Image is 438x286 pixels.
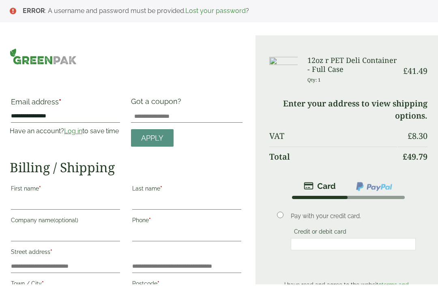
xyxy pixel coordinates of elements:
p: Have an account? to save time [10,128,121,138]
strong: ERROR [23,9,45,16]
a: Apply [131,131,174,148]
abbr: required [149,219,151,225]
abbr: required [39,187,41,193]
span: Apply [141,135,163,144]
abbr: required [160,187,162,193]
abbr: required [50,250,52,257]
iframe: Secure card payment input frame [293,242,414,249]
td: Enter your address to view shipping options. [269,95,427,127]
small: Qty: 1 [307,78,321,84]
label: Company name [11,216,120,230]
span: £ [403,67,408,78]
abbr: required [59,99,61,108]
li: : A username and password must be provided. ? [23,8,425,17]
span: £ [403,153,407,164]
img: ppcp-gateway.png [355,183,393,193]
bdi: 8.30 [408,132,427,143]
span: £ [408,132,412,143]
p: Pay with your credit card. [291,213,416,222]
label: Phone [132,216,241,230]
bdi: 41.49 [403,67,427,78]
bdi: 49.79 [403,153,427,164]
h3: 12oz r PET Deli Container - Full Case [307,58,397,75]
label: Last name [132,184,241,198]
img: GreenPak Supplies [10,50,77,66]
label: Email address [11,100,120,111]
img: stripe.png [304,183,336,193]
label: First name [11,184,120,198]
h2: Billing / Shipping [10,161,243,177]
a: Log in [64,129,82,136]
label: Got a coupon? [131,99,185,111]
span: (optional) [54,219,78,225]
label: Credit or debit card [291,230,350,239]
label: Street address [11,248,120,262]
th: VAT [269,128,397,147]
th: Total [269,148,397,168]
a: Lost your password [185,9,246,16]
